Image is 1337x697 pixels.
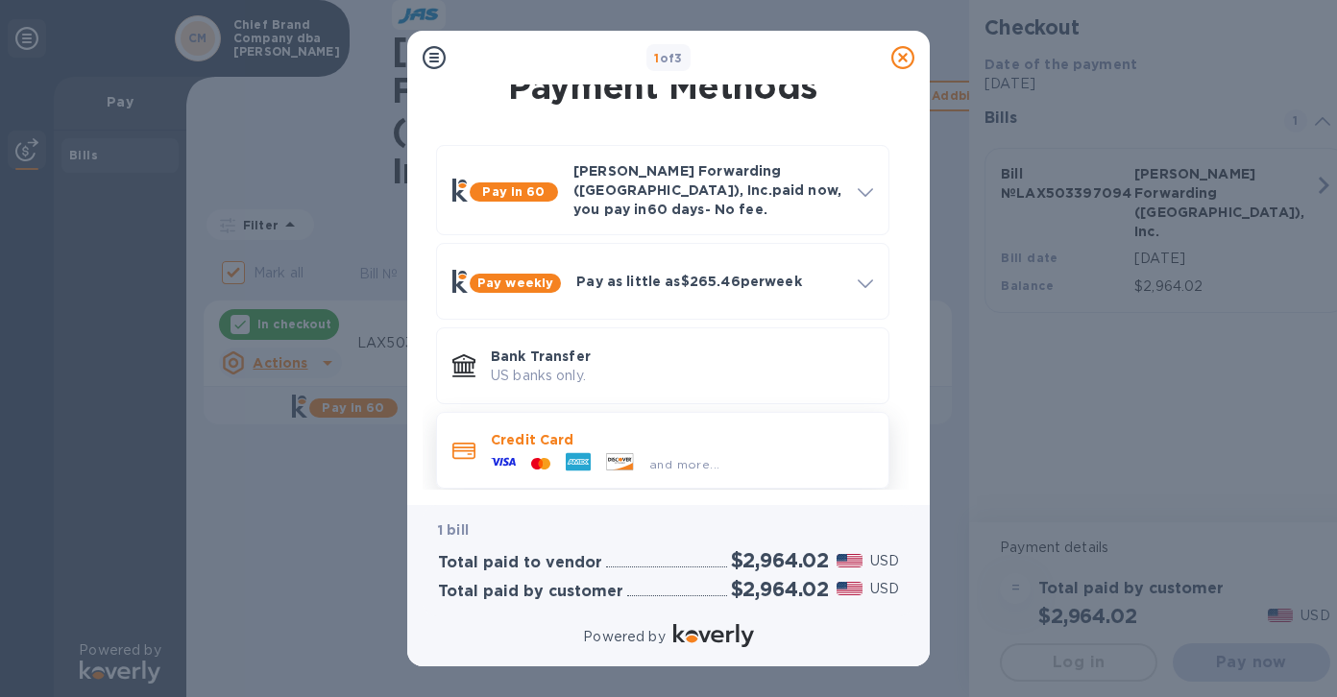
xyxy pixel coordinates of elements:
[731,548,829,572] h2: $2,964.02
[438,583,623,601] h3: Total paid by customer
[573,161,842,219] p: [PERSON_NAME] Forwarding ([GEOGRAPHIC_DATA]), Inc. paid now, you pay in 60 days - No fee.
[491,366,873,386] p: US banks only.
[870,579,899,599] p: USD
[491,347,873,366] p: Bank Transfer
[837,582,863,595] img: USD
[583,627,665,647] p: Powered by
[491,430,873,449] p: Credit Card
[477,276,553,290] b: Pay weekly
[673,624,754,647] img: Logo
[576,272,842,291] p: Pay as little as $265.46 per week
[870,551,899,571] p: USD
[438,554,602,572] h3: Total paid to vendor
[649,457,719,471] span: and more...
[432,66,893,107] h1: Payment Methods
[654,51,683,65] b: of 3
[438,522,469,538] b: 1 bill
[482,184,545,199] b: Pay in 60
[837,554,863,567] img: USD
[654,51,659,65] span: 1
[731,577,829,601] h2: $2,964.02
